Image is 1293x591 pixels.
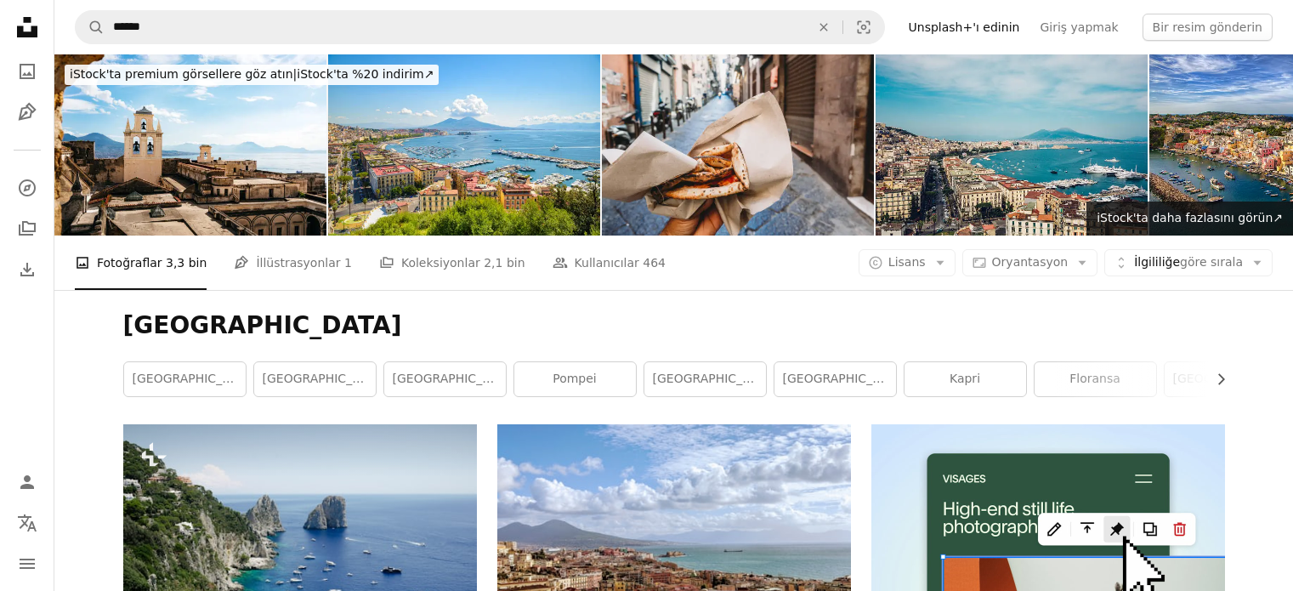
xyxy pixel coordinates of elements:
a: Giriş yap / Kayıt ol [10,465,44,499]
font: İlgililiğe [1134,255,1180,269]
font: 464 [643,256,666,270]
font: [GEOGRAPHIC_DATA] [GEOGRAPHIC_DATA] [393,372,647,385]
a: Kullanıcılar 464 [553,236,666,290]
font: Oryantasyon [992,255,1069,269]
font: Pompei [553,372,597,385]
a: bir su kütlesinin üzerinde yüzen bir grup tekne [123,549,477,565]
font: iStock'ta premium görsellere göz atın [70,67,293,81]
font: Giriş yapmak [1040,20,1118,34]
img: İtalya'nın Napoli kentinde tipik bir "Pizza a portafoglio" yiyen bir adamın bakış açısı [602,54,874,236]
button: Dil [10,506,44,540]
img: Güneşli Bir Günde İtalya'nın Napoli Şehrinde Sahile Bakan Tarihi Çan Kulesi [54,54,326,236]
a: İllüstrasyonlar [10,95,44,129]
button: Görsel arama [843,11,884,43]
a: [GEOGRAPHIC_DATA] [644,362,766,396]
a: Koleksiyonlar 2,1 bin [379,236,525,290]
a: Keşfetmek [10,171,44,205]
font: iStock'ta %20 indirim [297,67,423,81]
font: | [293,67,298,81]
font: Bir resim gönderin [1153,20,1262,34]
font: Lisans [888,255,926,269]
font: [GEOGRAPHIC_DATA] [133,372,258,385]
button: Oryantasyon [962,249,1098,276]
button: İlgililiğegöre sırala [1104,249,1273,276]
font: Floransa [1069,372,1120,385]
a: kapri [905,362,1026,396]
a: [GEOGRAPHIC_DATA] [1165,362,1286,396]
font: iStock'ta daha fazlasını görün [1097,211,1273,224]
font: [GEOGRAPHIC_DATA] [653,372,778,385]
a: [GEOGRAPHIC_DATA] [774,362,896,396]
font: İllüstrasyonlar [256,256,340,270]
a: İndirme Geçmişi [10,253,44,287]
button: Bir resim gönderin [1143,14,1273,41]
img: Napoli, İtalya. 31 Ağustos 2021. Posillipo tepesinden Napoli Körfezi manzarası ve arka planda Vez... [328,54,600,236]
img: Napoli manzarası, İtalya [876,54,1148,236]
a: iStock'ta premium görsellere göz atın|iStock'ta %20 indirim↗ [54,54,449,95]
font: göre sırala [1180,255,1243,269]
button: listeyi sağa kaydır [1205,362,1225,396]
font: 1 [344,256,352,270]
form: Site genelinde görseller bulun [75,10,885,44]
a: [GEOGRAPHIC_DATA] [GEOGRAPHIC_DATA] [384,362,506,396]
font: [GEOGRAPHIC_DATA] [123,311,402,339]
font: 2,1 bin [484,256,525,270]
button: Menü [10,547,44,581]
font: Unsplash+'ı edinin [909,20,1020,34]
button: Lisans [859,249,956,276]
button: Temizlemek [805,11,842,43]
a: [GEOGRAPHIC_DATA], [US_STATE] [254,362,376,396]
a: [GEOGRAPHIC_DATA] [124,362,246,396]
a: Fotoğraflar [10,54,44,88]
a: Giriş yapmak [1029,14,1128,41]
a: İllüstrasyonlar 1 [234,236,352,290]
font: [GEOGRAPHIC_DATA] [783,372,908,385]
a: Floransa [1035,362,1156,396]
a: Koleksiyonlar [10,212,44,246]
a: Pompei [514,362,636,396]
a: gündüz vakti beyaz bulutlar ve mavi gökyüzünün altında denize yakın şehir binaları [497,515,851,531]
font: Kullanıcılar [575,256,639,270]
font: ↗ [424,67,434,81]
font: kapri [950,372,980,385]
button: Unsplash'ta ara [76,11,105,43]
font: ↗ [1273,211,1283,224]
a: iStock'ta daha fazlasını görün↗ [1086,202,1293,236]
a: Unsplash+'ı edinin [899,14,1030,41]
font: [GEOGRAPHIC_DATA], [US_STATE] [263,372,462,385]
font: Koleksiyonlar [401,256,480,270]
